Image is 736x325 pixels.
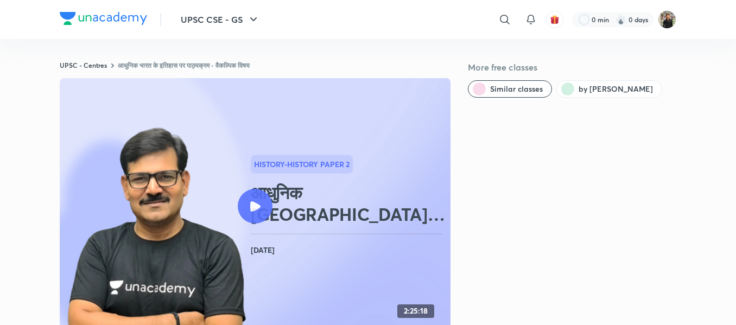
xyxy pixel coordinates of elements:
a: आधुनिक भारत के इतिहास पर पाठ्यक्रम - वैकल्पिक विषय [118,61,250,69]
h4: 2:25:18 [404,307,428,316]
h2: आधुनिक [GEOGRAPHIC_DATA] : Class 195 [251,182,446,225]
a: UPSC - Centres [60,61,107,69]
span: by Rajneesh Raj [579,84,653,94]
button: Similar classes [468,80,552,98]
img: Company Logo [60,12,147,25]
img: Yudhishthir [658,10,676,29]
img: avatar [550,15,560,24]
span: Similar classes [490,84,543,94]
button: avatar [546,11,563,28]
h5: More free classes [468,61,676,74]
h4: [DATE] [251,243,446,257]
img: streak [616,14,626,25]
button: by Rajneesh Raj [556,80,662,98]
button: UPSC CSE - GS [174,9,267,30]
a: Company Logo [60,12,147,28]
